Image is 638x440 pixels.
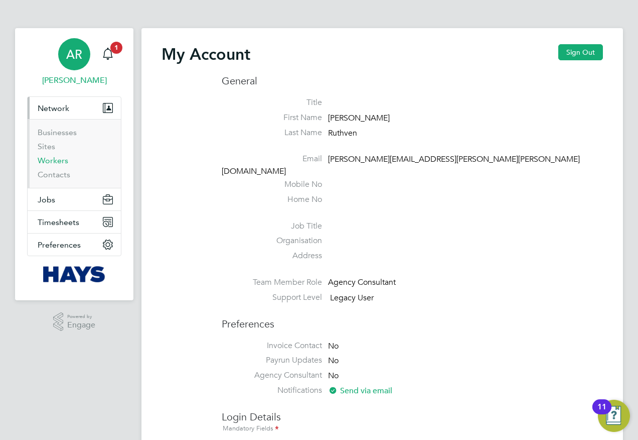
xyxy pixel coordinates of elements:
span: Preferences [38,240,81,250]
label: Email [222,154,322,164]
label: Address [222,251,322,261]
span: [PERSON_NAME] [328,113,390,123]
a: AR[PERSON_NAME] [27,38,121,86]
h2: My Account [162,44,250,64]
button: Timesheets [28,211,121,233]
span: Ruthven [328,128,357,138]
a: Workers [38,156,68,165]
span: Send via email [328,386,392,396]
a: Businesses [38,128,77,137]
button: Preferences [28,234,121,256]
label: Home No [222,194,322,205]
label: Payrun Updates [222,355,322,366]
a: Go to home page [27,266,121,282]
span: No [328,371,339,381]
span: Timesheets [38,217,79,227]
label: Agency Consultant [222,370,322,381]
h3: Login Details [222,400,603,434]
label: Job Title [222,221,322,232]
span: Legacy User [330,293,374,303]
label: Mobile No [222,179,322,190]
a: Sites [38,142,55,151]
label: Support Level [222,292,322,303]
span: [PERSON_NAME][EMAIL_ADDRESS][PERSON_NAME][PERSON_NAME][DOMAIN_NAME] [222,155,580,177]
a: 1 [98,38,118,70]
div: 11 [597,407,606,420]
span: No [328,356,339,366]
a: Contacts [38,170,70,179]
label: Notifications [222,385,322,396]
button: Network [28,97,121,119]
span: Powered by [67,312,95,321]
label: First Name [222,113,322,123]
button: Jobs [28,188,121,210]
label: Invoice Contact [222,341,322,351]
label: Last Name [222,128,322,138]
div: Mandatory Fields [222,423,603,434]
img: hays-logo-retina.png [43,266,106,282]
a: Powered byEngage [53,312,96,332]
h3: Preferences [222,307,603,331]
button: Sign Out [558,44,603,60]
button: Open Resource Center, 11 new notifications [598,400,630,432]
div: Agency Consultant [328,277,423,288]
span: Engage [67,321,95,329]
label: Title [222,97,322,108]
label: Organisation [222,236,322,246]
label: Team Member Role [222,277,322,288]
span: Network [38,103,69,113]
span: No [328,341,339,351]
span: 1 [110,42,122,54]
div: Network [28,119,121,188]
span: AR [66,48,82,61]
nav: Main navigation [15,28,133,300]
span: Jobs [38,195,55,204]
h3: General [222,74,603,87]
span: Abigail Ruthven [27,74,121,86]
